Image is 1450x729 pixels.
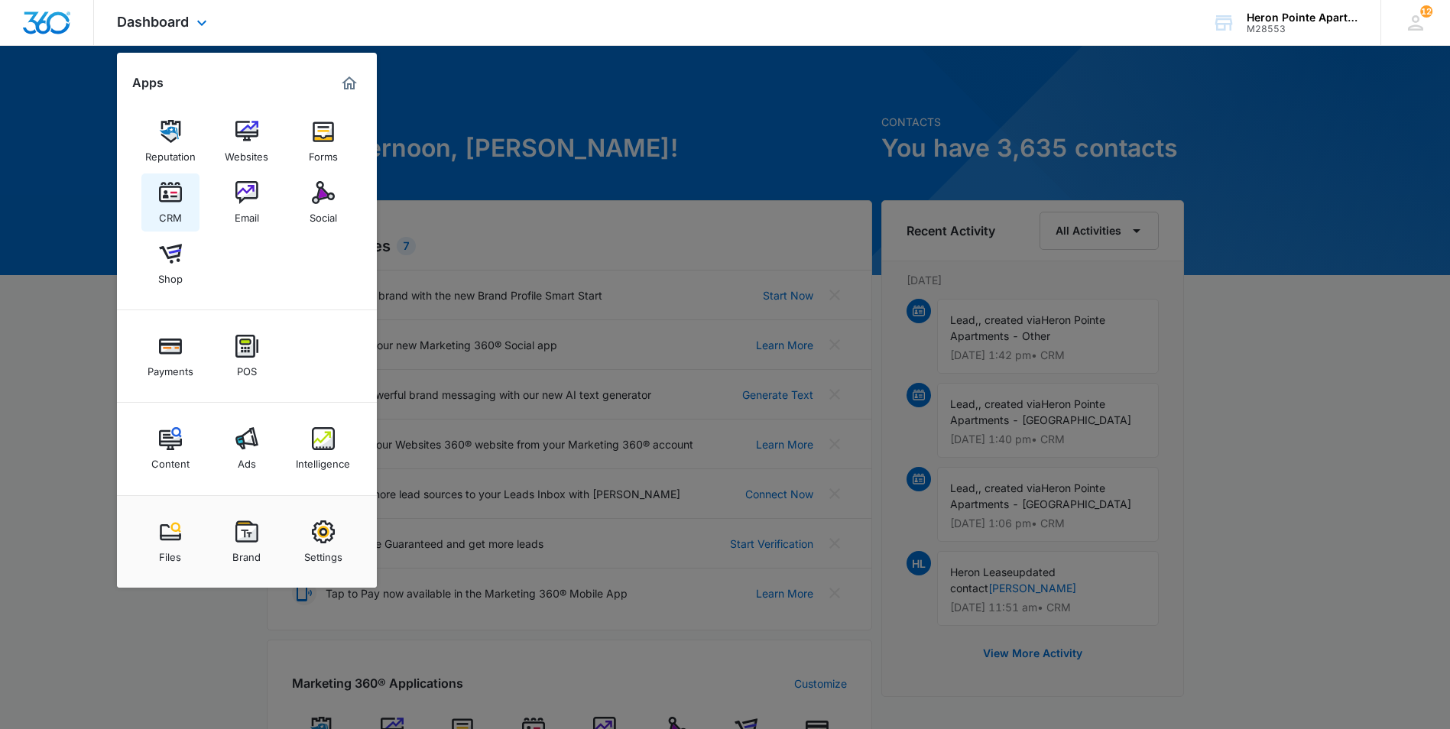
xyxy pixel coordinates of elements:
a: Websites [218,112,276,170]
div: Shop [158,265,183,285]
a: Settings [294,513,352,571]
div: Ads [238,450,256,470]
div: CRM [159,204,182,224]
a: CRM [141,173,199,232]
div: Websites [225,143,268,163]
h2: Apps [132,76,164,90]
div: account id [1247,24,1358,34]
div: Intelligence [296,450,350,470]
div: POS [237,358,257,377]
a: Reputation [141,112,199,170]
a: Intelligence [294,420,352,478]
a: Forms [294,112,352,170]
a: Marketing 360® Dashboard [337,71,362,96]
div: account name [1247,11,1358,24]
div: Settings [304,543,342,563]
a: Shop [141,235,199,293]
a: Content [141,420,199,478]
div: Social [310,204,337,224]
a: Social [294,173,352,232]
a: Payments [141,327,199,385]
a: Files [141,513,199,571]
div: Forms [309,143,338,163]
a: Brand [218,513,276,571]
a: Email [218,173,276,232]
div: Content [151,450,190,470]
div: Files [159,543,181,563]
div: notifications count [1420,5,1432,18]
span: Dashboard [117,14,189,30]
div: Email [235,204,259,224]
div: Reputation [145,143,196,163]
span: 12 [1420,5,1432,18]
a: POS [218,327,276,385]
div: Payments [148,358,193,377]
div: Brand [232,543,261,563]
a: Ads [218,420,276,478]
